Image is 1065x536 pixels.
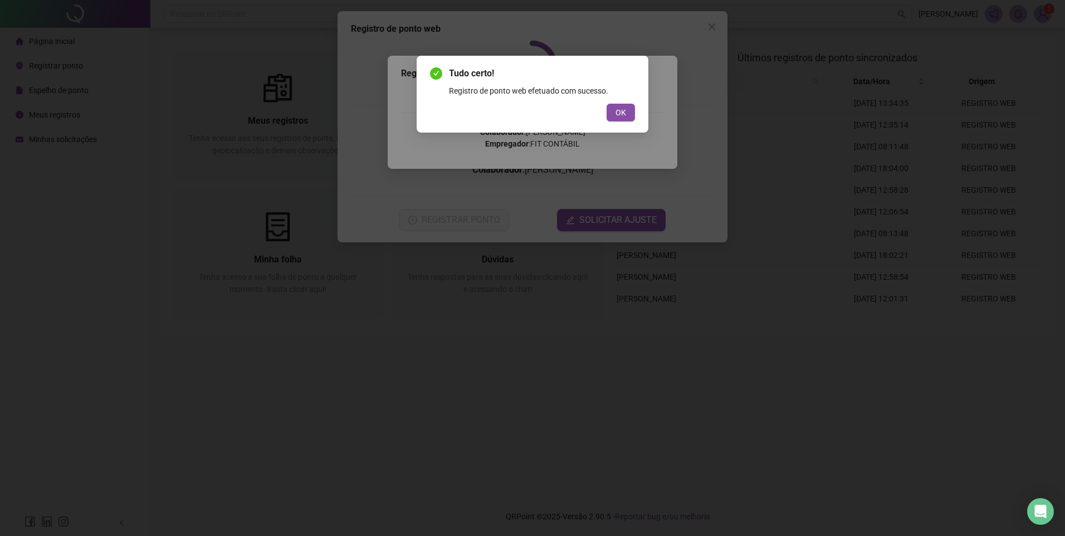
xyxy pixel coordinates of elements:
[607,104,635,121] button: OK
[449,67,635,80] span: Tudo certo!
[615,106,626,119] span: OK
[449,85,635,97] div: Registro de ponto web efetuado com sucesso.
[430,67,442,80] span: check-circle
[1027,498,1054,525] div: Open Intercom Messenger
